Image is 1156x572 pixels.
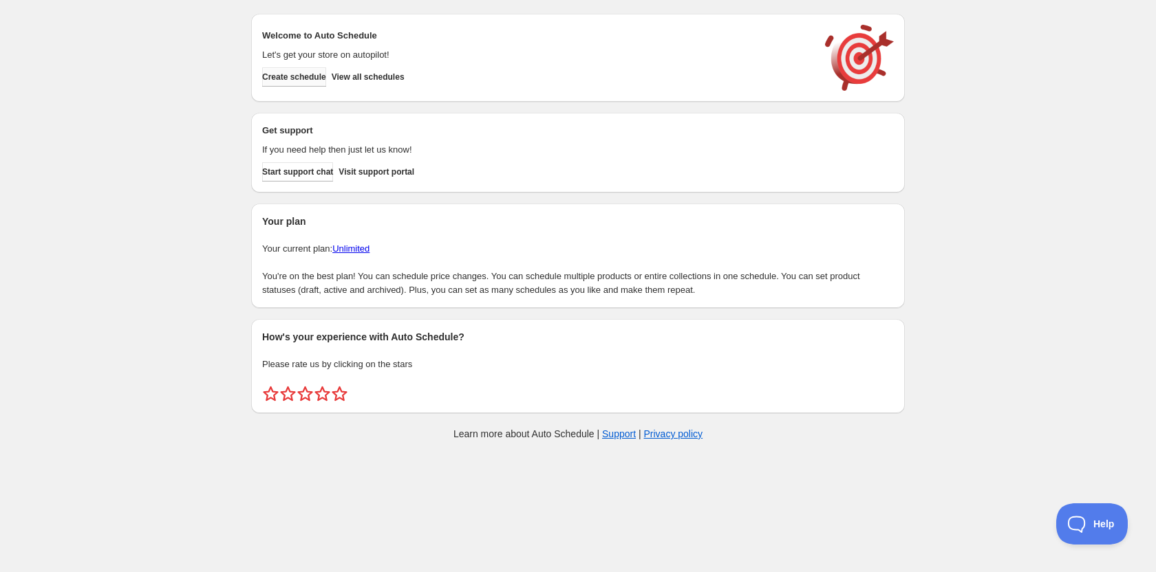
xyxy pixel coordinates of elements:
button: View all schedules [332,67,405,87]
p: If you need help then just let us know! [262,143,811,157]
h2: Your plan [262,214,894,228]
h2: Get support [262,124,811,137]
p: You're on the best plan! You can schedule price changes. You can schedule multiple products or en... [262,269,894,297]
h2: How's your experience with Auto Schedule? [262,330,894,344]
span: View all schedules [332,71,405,82]
a: Visit support portal [339,162,414,181]
a: Unlimited [332,243,370,254]
a: Privacy policy [644,428,703,439]
p: Please rate us by clicking on the stars [262,357,894,371]
h2: Welcome to Auto Schedule [262,29,811,43]
iframe: Toggle Customer Support [1056,503,1128,544]
span: Create schedule [262,71,326,82]
p: Let's get your store on autopilot! [262,48,811,62]
a: Support [602,428,636,439]
span: Start support chat [262,166,333,177]
button: Create schedule [262,67,326,87]
p: Learn more about Auto Schedule | | [453,427,703,441]
span: Visit support portal [339,166,414,177]
a: Start support chat [262,162,333,181]
p: Your current plan: [262,242,894,256]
